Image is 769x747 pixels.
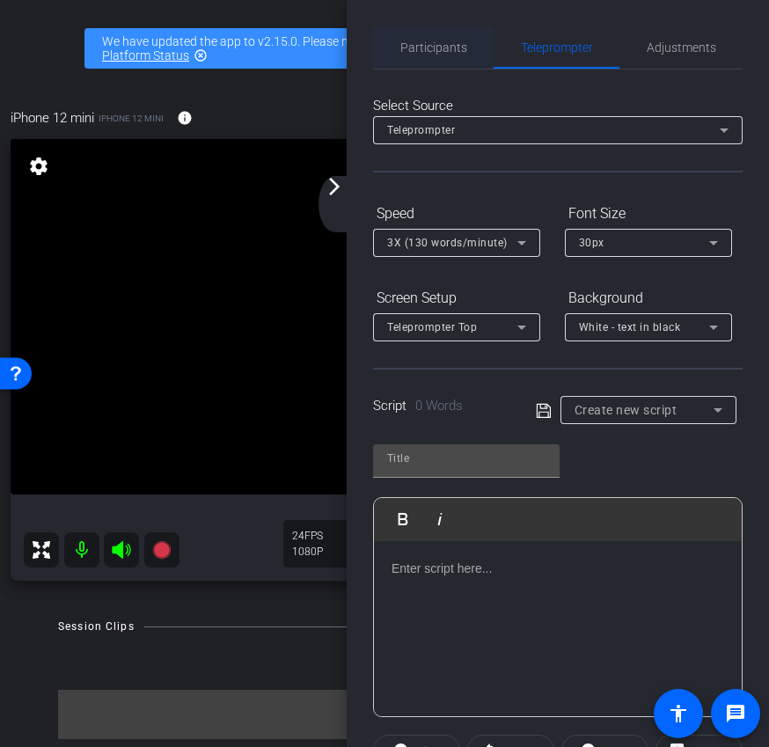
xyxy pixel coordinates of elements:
[387,448,546,469] input: Title
[26,156,51,177] mat-icon: settings
[292,545,336,559] div: 1080P
[387,124,455,136] span: Teleprompter
[565,199,732,229] div: Font Size
[575,403,677,417] span: Create new script
[58,618,135,635] div: Session Clips
[84,28,685,69] div: We have updated the app to v2.15.0. Please make sure the mobile user has the newest version.
[304,530,323,542] span: FPS
[373,199,540,229] div: Speed
[373,396,511,416] div: Script
[579,321,681,333] span: White - text in black
[386,502,420,537] button: Bold (⌘B)
[373,96,743,116] div: Select Source
[423,502,457,537] button: Italic (⌘I)
[647,41,716,54] span: Adjustments
[387,321,477,333] span: Teleprompter Top
[521,41,593,54] span: Teleprompter
[194,48,208,62] mat-icon: highlight_off
[400,41,467,54] span: Participants
[99,112,164,125] span: iPhone 12 mini
[102,48,189,62] a: Platform Status
[336,529,454,559] div: 00:00:00
[579,237,604,249] span: 30px
[725,703,746,724] mat-icon: message
[373,283,540,313] div: Screen Setup
[387,237,508,249] span: 3X (130 words/minute)
[668,703,689,724] mat-icon: accessibility
[292,529,336,543] div: 24
[565,283,732,313] div: Background
[177,110,193,126] mat-icon: info
[11,108,94,128] span: iPhone 12 mini
[415,398,463,414] span: 0 Words
[324,176,345,197] mat-icon: arrow_forward_ios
